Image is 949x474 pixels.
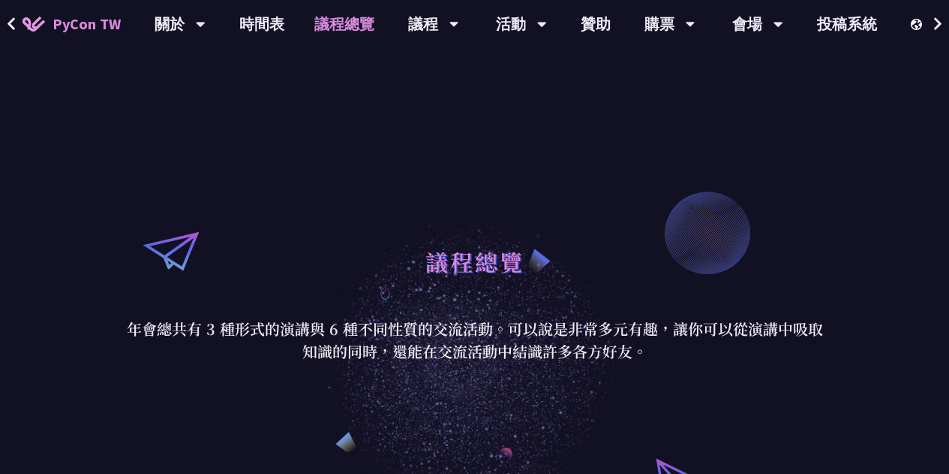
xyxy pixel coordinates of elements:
[53,13,121,35] span: PyCon TW
[911,19,926,30] img: Locale Icon
[8,5,136,43] a: PyCon TW
[126,318,824,363] p: 年會總共有 3 種形式的演講與 6 種不同性質的交流活動。可以說是非常多元有趣，讓你可以從演講中吸取知識的同時，還能在交流活動中結識許多各方好友。
[425,239,524,284] h1: 議程總覽
[23,17,45,32] img: Home icon of PyCon TW 2025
